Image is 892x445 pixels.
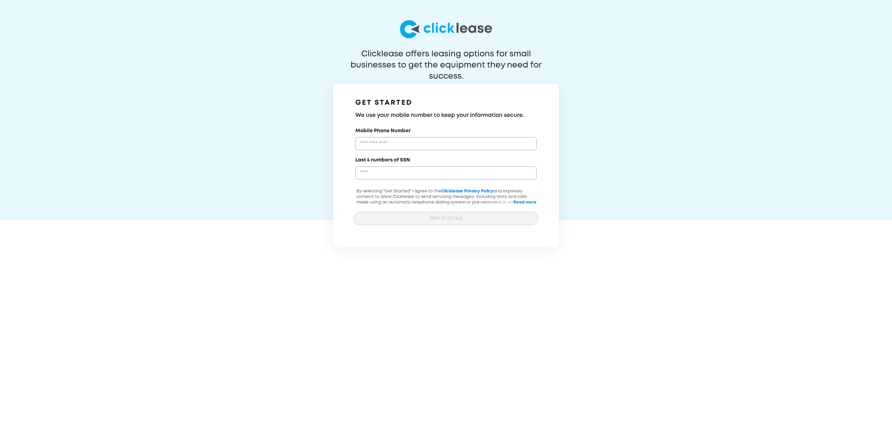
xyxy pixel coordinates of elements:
[355,127,411,134] label: Mobile Phone Number
[354,212,538,225] button: Get Started
[441,189,493,193] a: Clicklease Privacy Policy
[355,97,537,109] h1: GET STARTED
[333,49,559,71] p: Clicklease offers leasing options for small businesses to get the equipment they need for success.
[400,20,492,38] img: logo-larg
[354,189,538,222] p: By selecting "Get Started" I agree to the and expressly consent to allow Clicklease to send servi...
[355,157,410,164] label: Last 4 numbers of SSN
[355,111,537,120] h3: We use your mobile number to keep your information secure.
